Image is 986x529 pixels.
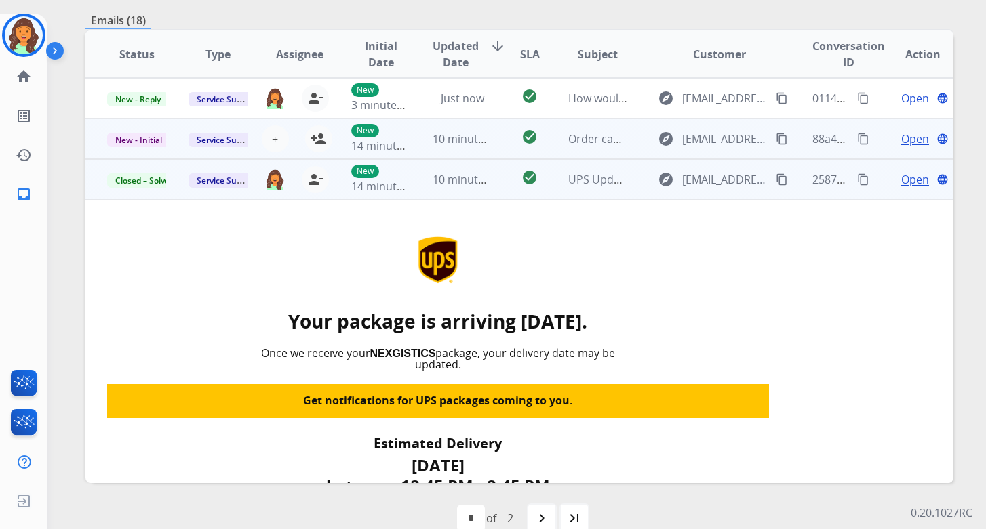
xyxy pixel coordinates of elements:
span: Open [901,131,929,147]
span: 10 minutes ago [433,172,511,187]
mat-icon: content_copy [857,133,869,145]
mat-icon: language [936,133,949,145]
mat-icon: check_circle [521,129,538,145]
span: 14 minutes ago [351,138,430,153]
p: Emails (18) [85,12,151,29]
mat-icon: person_remove [307,90,323,106]
span: Type [205,46,231,62]
p: New [351,165,379,178]
mat-icon: person_add [311,131,327,147]
p: New [351,83,379,97]
mat-icon: content_copy [776,92,788,104]
mat-icon: person_remove [307,171,323,188]
img: agent-avatar [264,87,285,110]
span: Conversation ID [812,38,885,70]
div: of [486,510,496,526]
mat-icon: arrow_downward [490,38,506,54]
mat-icon: inbox [16,186,32,203]
mat-icon: check_circle [521,169,538,186]
span: Closed – Solved [107,173,182,188]
span: Order ca30c55a-84d7-450f-a280-2868d1e7fcba [568,131,805,146]
span: Your package is arriving [DATE]. [288,308,587,334]
span: Service Support [189,92,266,106]
span: 3 minutes ago [351,98,424,112]
span: 10 minutes ago [433,131,511,146]
button: + [262,125,289,152]
span: Updated Date [433,38,479,70]
mat-icon: explore [658,131,674,147]
span: Service Support [189,133,266,147]
span: Assignee [276,46,323,62]
mat-icon: explore [658,171,674,188]
img: agent-avatar [264,169,285,191]
span: Estimated Delivery [374,434,502,452]
span: SLA [520,46,540,62]
th: Action [872,30,953,78]
span: [EMAIL_ADDRESS][DOMAIN_NAME] [682,90,768,106]
mat-icon: check_circle [521,88,538,104]
span: Just now [441,91,484,106]
span: UPS Update: Package Scheduled for Delivery [DATE] [568,172,832,187]
mat-icon: navigate_next [534,510,550,526]
span: New - Reply [107,92,169,106]
span: Subject [578,46,618,62]
mat-icon: explore [658,90,674,106]
mat-icon: content_copy [857,92,869,104]
span: + [272,131,278,147]
span: [EMAIL_ADDRESS][DOMAIN_NAME] [682,171,768,188]
span: Status [119,46,155,62]
img: avatar [5,16,43,54]
span: 14 minutes ago [351,179,430,194]
mat-icon: home [16,68,32,85]
mat-icon: last_page [566,510,583,526]
span: New - Initial [107,133,170,147]
mat-icon: list_alt [16,108,32,124]
span: Once we receive your package, your delivery date may be updated. [261,345,616,372]
mat-icon: content_copy [776,173,788,186]
img: UPS [414,236,462,284]
mat-icon: content_copy [776,133,788,145]
p: 0.20.1027RC [911,505,972,521]
mat-icon: language [936,173,949,186]
mat-icon: language [936,92,949,104]
p: New [351,124,379,137]
span: [EMAIL_ADDRESS][DOMAIN_NAME] [682,131,768,147]
span: Open [901,171,929,188]
mat-icon: history [16,147,32,163]
span: Open [901,90,929,106]
span: How would you rate your service experience?? [568,91,804,106]
tr: UPS.com [107,222,769,297]
span: Service Support [189,173,266,188]
span: Customer [693,46,746,62]
span: [DATE] between 12:45 PM - 2:45 PM [326,454,550,496]
strong: NEXGISTICS [370,347,436,359]
span: Initial Date [351,38,410,70]
mat-icon: content_copy [857,173,869,186]
span: Get notifications for UPS packages coming to you. [303,393,573,408]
